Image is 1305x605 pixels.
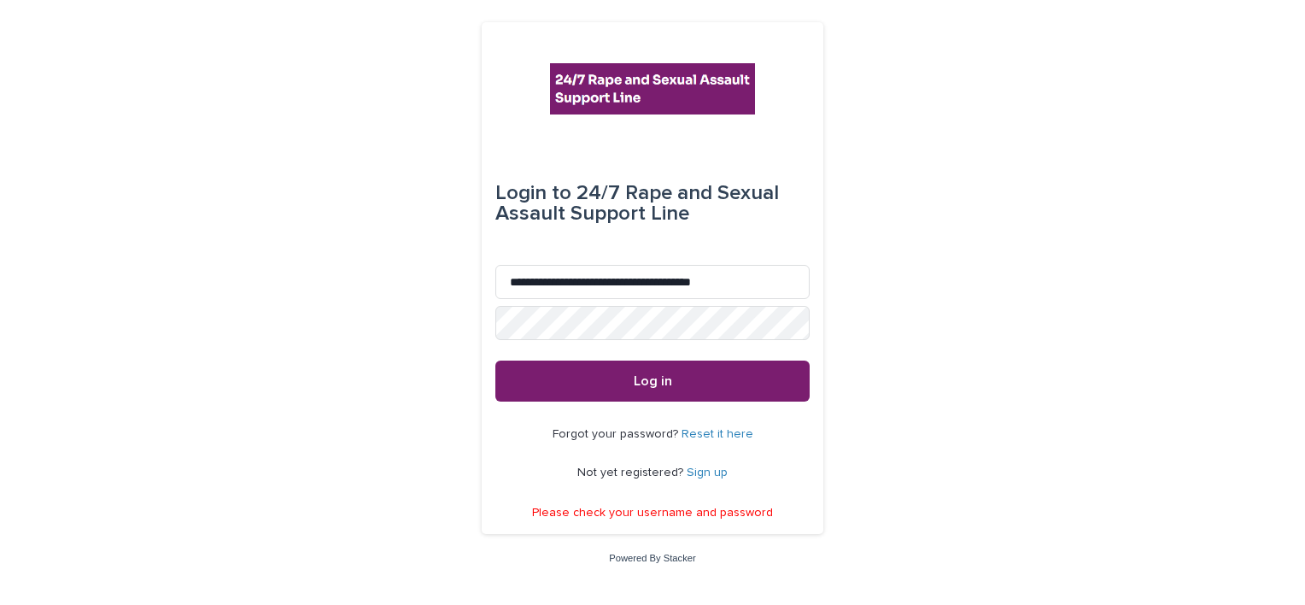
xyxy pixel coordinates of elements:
span: Not yet registered? [577,467,687,479]
span: Login to [495,183,571,203]
span: Forgot your password? [553,428,682,440]
a: Powered By Stacker [609,553,695,563]
div: 24/7 Rape and Sexual Assault Support Line [495,169,810,238]
p: Please check your username and password [532,506,773,520]
a: Sign up [687,467,728,479]
span: Log in [634,374,672,388]
img: rhQMoQhaT3yELyF149Cw [550,63,755,115]
a: Reset it here [682,428,753,440]
button: Log in [495,361,810,402]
